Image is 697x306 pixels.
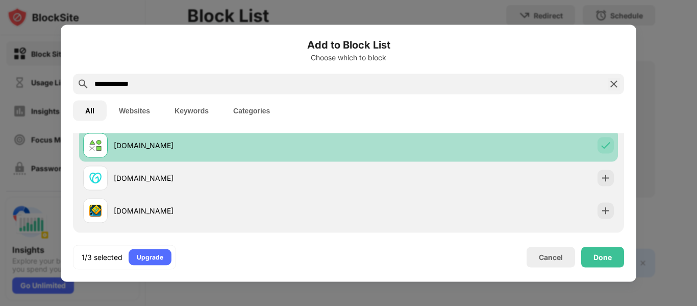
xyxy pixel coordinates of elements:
[114,173,348,183] div: [DOMAIN_NAME]
[608,78,620,90] img: search-close
[221,100,282,121] button: Categories
[137,252,163,262] div: Upgrade
[89,139,102,151] img: favicons
[77,78,89,90] img: search.svg
[539,253,563,262] div: Cancel
[73,100,107,121] button: All
[593,253,612,261] div: Done
[89,204,102,217] img: favicons
[89,172,102,184] img: favicons
[114,140,348,151] div: [DOMAIN_NAME]
[162,100,221,121] button: Keywords
[82,252,122,262] div: 1/3 selected
[114,205,348,216] div: [DOMAIN_NAME]
[107,100,162,121] button: Websites
[73,37,624,52] h6: Add to Block List
[73,53,624,61] div: Choose which to block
